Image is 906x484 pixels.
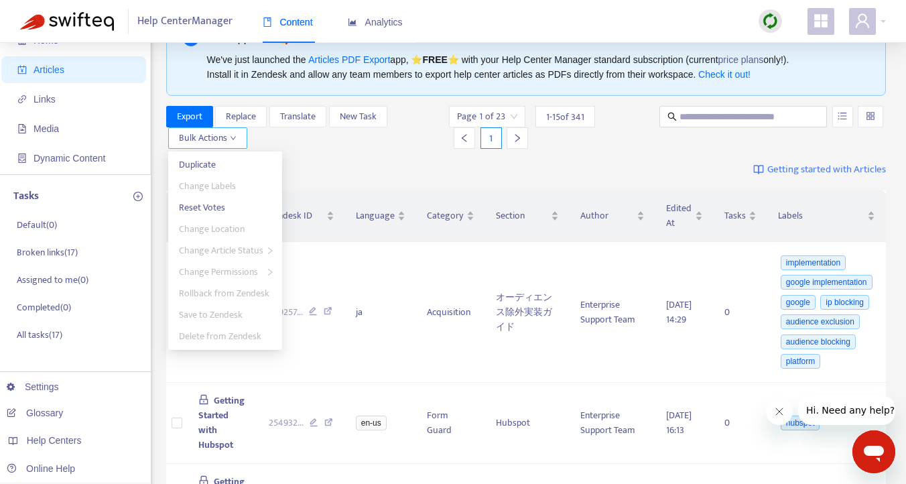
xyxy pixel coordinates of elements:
span: Links [34,94,56,105]
span: google implementation [781,275,872,290]
span: Labels [778,208,864,223]
a: Settings [7,381,59,392]
span: Delete from Zendesk [179,328,261,344]
span: Translate [280,109,316,124]
span: left [460,133,469,143]
span: link [17,95,27,104]
td: Hubspot [485,383,570,464]
button: Replace [215,106,267,127]
p: Completed ( 0 ) [17,300,71,314]
span: file-image [17,124,27,133]
img: Swifteq [20,12,114,31]
th: Zendesk ID [258,190,345,242]
th: Labels [767,190,886,242]
span: Media [34,123,59,134]
th: Language [345,190,416,242]
span: [DATE] 14:29 [666,297,692,327]
td: オーディエンス除外実装ガイド [485,242,570,383]
span: book [263,17,272,27]
a: Check it out! [698,69,751,80]
a: Articles PDF Export [308,54,390,65]
span: Reset Votes [179,200,225,215]
span: Dynamic Content [34,153,105,164]
span: Language [356,208,395,223]
span: Rollback from Zendesk [179,286,269,301]
iframe: Close message [766,398,793,425]
span: audience exclusion [781,314,860,329]
a: Glossary [7,408,63,418]
td: ja [345,242,416,383]
td: Enterprise Support Team [570,383,655,464]
th: Tasks [714,190,767,242]
span: platform [781,354,820,369]
b: FREE [422,54,447,65]
span: user [854,13,870,29]
span: Change Article Status [179,243,263,258]
span: Category [427,208,464,223]
span: Author [580,208,634,223]
span: Getting started with Articles [767,162,886,178]
span: right [266,268,274,276]
span: Change Permissions [179,264,258,280]
span: en-us [356,416,387,430]
p: Tasks [13,188,39,204]
span: Change Labels [179,178,236,194]
span: plus-circle [133,192,143,201]
span: search [667,112,677,121]
span: right [266,247,274,255]
span: Duplicate [179,157,216,172]
iframe: Button to launch messaging window [852,430,895,473]
span: 1 - 15 of 341 [546,110,584,124]
th: Section [485,190,570,242]
span: down [230,135,237,141]
span: implementation [781,255,846,270]
span: Section [496,208,549,223]
span: Help Center Manager [137,9,233,34]
button: Translate [269,106,326,127]
th: Edited At [655,190,714,242]
td: Form Guard [416,383,485,464]
td: Enterprise Support Team [570,242,655,383]
span: Bulk Actions [179,131,237,145]
span: right [513,133,522,143]
iframe: Message from company [798,396,895,425]
a: Getting started with Articles [753,159,886,180]
p: All tasks ( 17 ) [17,328,62,342]
td: 0 [714,383,767,464]
button: Bulk Actionsdown [168,127,247,149]
span: 254932 ... [269,416,304,430]
span: Articles [34,64,64,75]
span: ip blocking [820,295,869,310]
p: Assigned to me ( 0 ) [17,273,88,287]
span: audience blocking [781,335,856,349]
button: Export [166,106,213,127]
img: image-link [753,164,764,175]
th: Category [416,190,485,242]
span: Change Location [179,221,245,237]
span: Export [177,109,202,124]
span: Replace [226,109,256,124]
div: 1 [480,127,502,149]
a: Online Help [7,463,75,474]
span: Help Centers [27,435,82,446]
span: appstore [813,13,829,29]
p: Broken links ( 17 ) [17,245,78,259]
span: lock [198,394,209,405]
a: price plans [718,54,764,65]
td: Acquisition [416,242,485,383]
span: Content [263,17,313,27]
button: New Task [329,106,387,127]
td: 0 [714,242,767,383]
div: We've just launched the app, ⭐ ⭐️ with your Help Center Manager standard subscription (current on... [207,52,856,82]
span: Getting Started with Hubspot [198,393,245,452]
span: Tasks [724,208,746,223]
span: container [17,154,27,163]
span: New Task [340,109,377,124]
span: Save to Zendesk [179,307,243,322]
span: Zendesk ID [269,208,324,223]
span: area-chart [348,17,357,27]
span: Analytics [348,17,403,27]
th: Author [570,190,655,242]
span: unordered-list [838,111,847,121]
